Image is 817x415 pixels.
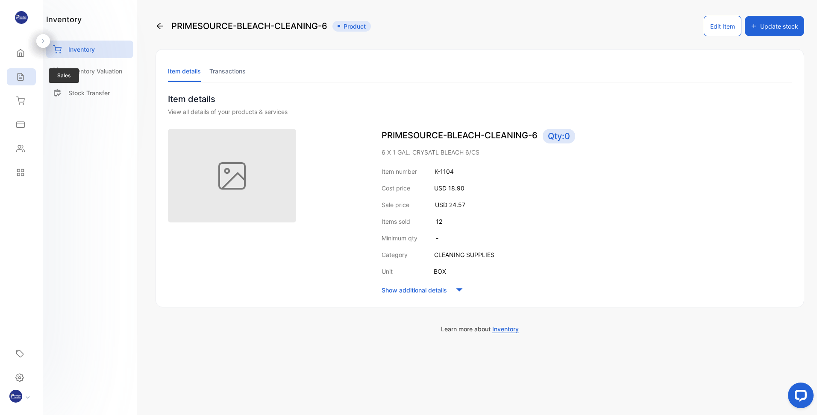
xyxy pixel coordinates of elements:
[436,234,438,243] p: -
[332,21,371,32] span: Product
[156,16,371,36] div: PRIMESOURCE-BLEACH-CLEANING-6
[382,250,408,259] p: Category
[168,60,201,82] li: Item details
[382,200,409,209] p: Sale price
[46,41,133,58] a: Inventory
[543,129,575,143] span: Qty: 0
[435,167,454,176] p: K-1104
[435,201,465,208] span: USD 24.57
[434,184,464,192] span: USD 18.90
[781,379,817,415] iframe: LiveChat chat widget
[382,167,417,176] p: Item number
[168,93,792,105] p: Item details
[382,267,393,276] p: Unit
[68,67,122,76] p: Inventory Valuation
[382,184,410,193] p: Cost price
[745,16,804,36] button: Update stock
[704,16,741,36] button: Edit Item
[46,84,133,102] a: Stock Transfer
[436,217,442,226] p: 12
[68,88,110,97] p: Stock Transfer
[209,60,246,82] li: Transactions
[382,217,410,226] p: Items sold
[168,107,792,116] div: View all details of your products & services
[156,324,804,333] p: Learn more about
[15,11,28,24] img: logo
[382,129,792,143] p: PRIMESOURCE-BLEACH-CLEANING-6
[46,62,133,80] a: Inventory Valuation
[382,234,417,243] p: Minimum qty
[492,325,519,333] span: Inventory
[68,45,95,54] p: Inventory
[46,14,82,25] h1: inventory
[434,250,494,259] p: CLEANING SUPPLIES
[382,148,792,157] p: 6 X 1 GAL. CRYSATL BLEACH 6/CS
[168,129,296,222] img: item
[9,390,22,403] img: profile
[49,68,79,83] span: Sales
[382,286,447,295] p: Show additional details
[434,267,446,276] p: BOX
